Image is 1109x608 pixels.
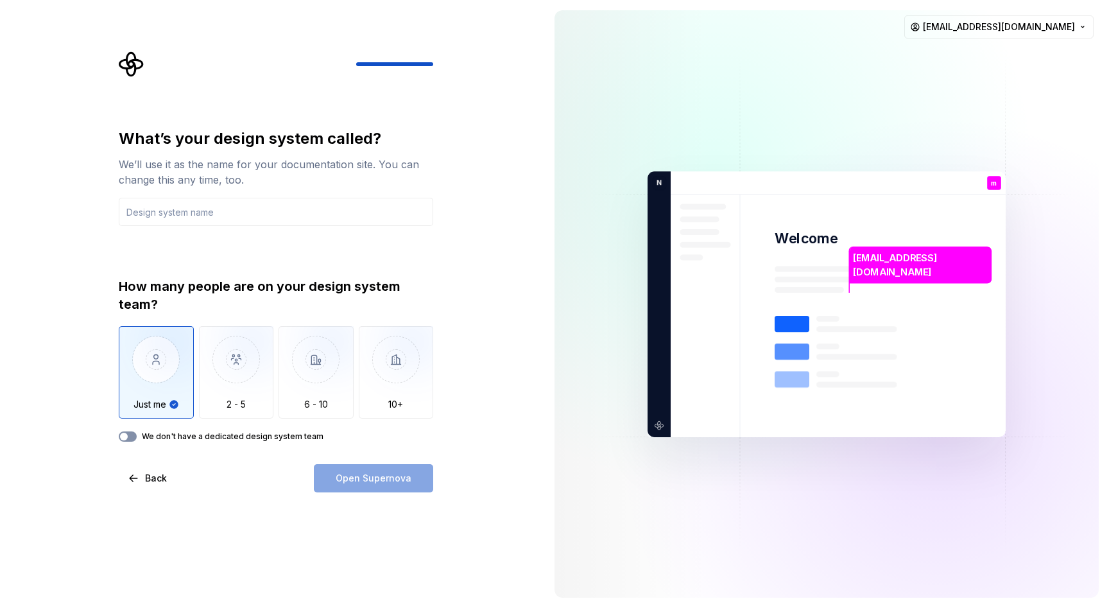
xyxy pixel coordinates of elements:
[923,21,1075,33] span: [EMAIL_ADDRESS][DOMAIN_NAME]
[119,157,433,187] div: We’ll use it as the name for your documentation site. You can change this any time, too.
[119,128,433,149] div: What’s your design system called?
[991,179,997,186] p: m
[145,472,167,485] span: Back
[142,431,323,442] label: We don't have a dedicated design system team
[853,251,987,279] p: [EMAIL_ADDRESS][DOMAIN_NAME]
[775,229,838,248] p: Welcome
[119,198,433,226] input: Design system name
[652,177,662,188] p: N
[119,277,433,313] div: How many people are on your design system team?
[119,464,178,492] button: Back
[904,15,1094,39] button: [EMAIL_ADDRESS][DOMAIN_NAME]
[119,51,144,77] svg: Supernova Logo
